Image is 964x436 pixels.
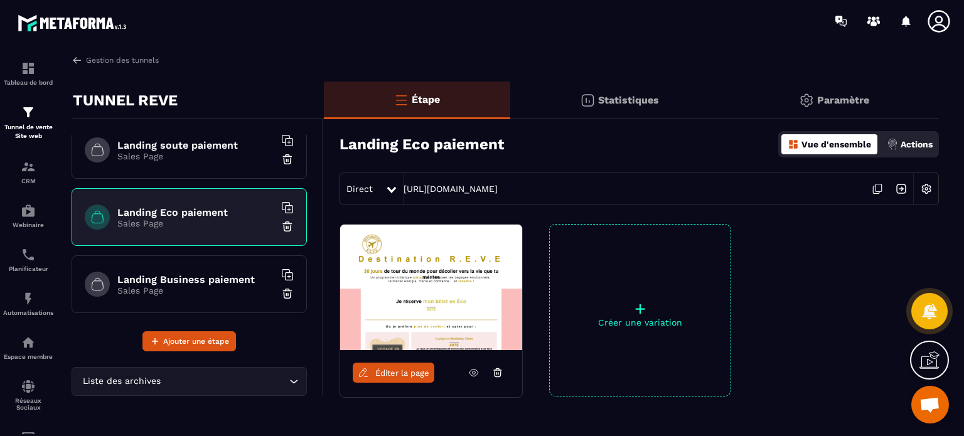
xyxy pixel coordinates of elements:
[117,139,274,151] h6: Landing soute paiement
[889,177,913,201] img: arrow-next.bcc2205e.svg
[375,368,429,378] span: Éditer la page
[72,367,307,396] div: Search for option
[598,94,659,106] p: Statistiques
[340,136,504,153] h3: Landing Eco paiement
[281,153,294,166] img: trash
[901,139,933,149] p: Actions
[3,178,53,184] p: CRM
[346,184,373,194] span: Direct
[18,11,131,35] img: logo
[21,105,36,120] img: formation
[3,194,53,238] a: automationsautomationsWebinaire
[142,331,236,351] button: Ajouter une étape
[72,55,83,66] img: arrow
[3,221,53,228] p: Webinaire
[21,291,36,306] img: automations
[21,335,36,350] img: automations
[887,139,898,150] img: actions.d6e523a2.png
[3,353,53,360] p: Espace membre
[281,287,294,300] img: trash
[340,225,522,350] img: image
[21,247,36,262] img: scheduler
[117,285,274,295] p: Sales Page
[353,363,434,383] a: Éditer la page
[117,151,274,161] p: Sales Page
[117,274,274,285] h6: Landing Business paiement
[73,88,178,113] p: TUNNEL REVE
[3,309,53,316] p: Automatisations
[117,218,274,228] p: Sales Page
[799,93,814,108] img: setting-gr.5f69749f.svg
[3,397,53,411] p: Réseaux Sociaux
[3,282,53,326] a: automationsautomationsAutomatisations
[3,79,53,86] p: Tableau de bord
[21,203,36,218] img: automations
[3,265,53,272] p: Planificateur
[3,150,53,194] a: formationformationCRM
[911,386,949,423] div: Ouvrir le chat
[914,177,938,201] img: setting-w.858f3a88.svg
[72,55,159,66] a: Gestion des tunnels
[3,326,53,370] a: automationsautomationsEspace membre
[3,51,53,95] a: formationformationTableau de bord
[404,184,498,194] a: [URL][DOMAIN_NAME]
[788,139,799,150] img: dashboard-orange.40269519.svg
[163,335,229,348] span: Ajouter une étape
[21,159,36,174] img: formation
[21,61,36,76] img: formation
[550,317,731,327] p: Créer une variation
[3,238,53,282] a: schedulerschedulerPlanificateur
[163,375,286,388] input: Search for option
[3,123,53,141] p: Tunnel de vente Site web
[412,93,440,105] p: Étape
[117,206,274,218] h6: Landing Eco paiement
[281,220,294,233] img: trash
[801,139,871,149] p: Vue d'ensemble
[3,95,53,150] a: formationformationTunnel de vente Site web
[21,379,36,394] img: social-network
[394,92,409,107] img: bars-o.4a397970.svg
[80,375,163,388] span: Liste des archives
[817,94,869,106] p: Paramètre
[580,93,595,108] img: stats.20deebd0.svg
[3,370,53,420] a: social-networksocial-networkRéseaux Sociaux
[550,300,731,317] p: +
